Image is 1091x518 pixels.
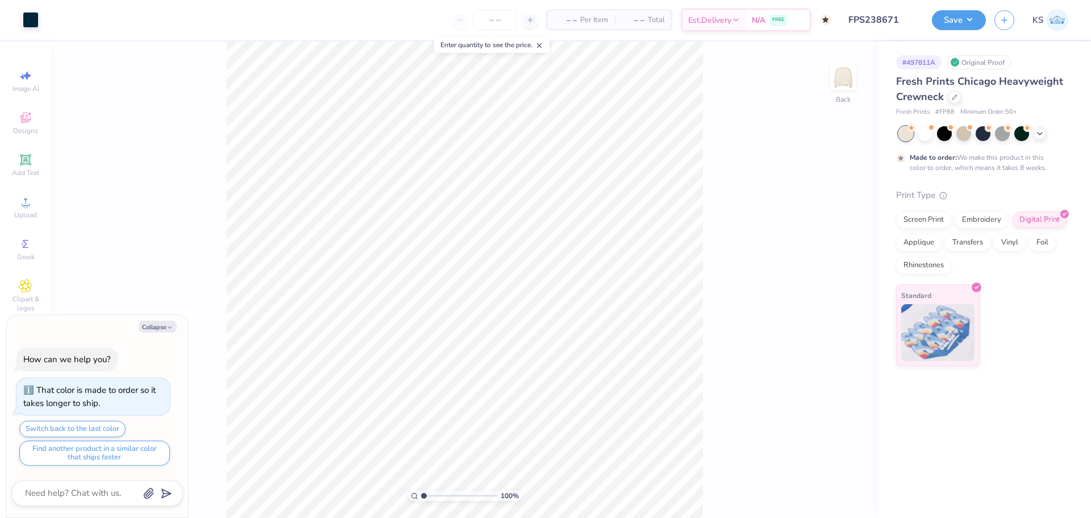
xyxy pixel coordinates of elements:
img: Standard [901,304,975,361]
span: N/A [752,14,765,26]
span: Clipart & logos [6,295,45,313]
span: – – [622,14,644,26]
span: Fresh Prints Chicago Heavyweight Crewneck [896,74,1063,103]
div: How can we help you? [23,354,111,365]
div: Applique [896,234,942,251]
div: Screen Print [896,212,951,229]
span: # FP88 [935,107,955,117]
div: # 497811A [896,55,942,69]
input: Untitled Design [840,9,923,31]
span: Total [648,14,665,26]
div: Transfers [945,234,990,251]
div: Vinyl [994,234,1026,251]
div: Original Proof [947,55,1011,69]
div: Rhinestones [896,257,951,274]
button: Save [932,10,986,30]
strong: Made to order: [910,153,957,162]
span: Standard [901,289,931,301]
img: Kath Sales [1046,9,1068,31]
span: Add Text [12,168,39,177]
div: Print Type [896,189,1068,202]
div: Digital Print [1012,212,1067,229]
span: Designs [13,126,38,135]
span: 100 % [501,491,519,501]
span: Image AI [13,84,39,93]
div: That color is made to order so it takes longer to ship. [23,384,156,409]
span: Minimum Order: 50 + [960,107,1017,117]
div: Foil [1029,234,1056,251]
div: We make this product in this color to order, which means it takes 8 weeks. [910,152,1050,173]
span: Greek [17,252,35,262]
span: – – [554,14,577,26]
span: Est. Delivery [688,14,731,26]
button: Collapse [139,321,177,333]
button: Find another product in a similar color that ships faster [19,441,170,466]
span: FREE [772,16,784,24]
span: Fresh Prints [896,107,930,117]
div: Back [836,94,851,105]
input: – – [473,10,517,30]
span: KS [1032,14,1043,27]
button: Switch back to the last color [19,421,126,437]
a: KS [1032,9,1068,31]
span: Upload [14,210,37,219]
div: Embroidery [955,212,1009,229]
span: Per Item [580,14,608,26]
div: Enter quantity to see the price. [434,37,549,53]
img: Back [832,66,855,89]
